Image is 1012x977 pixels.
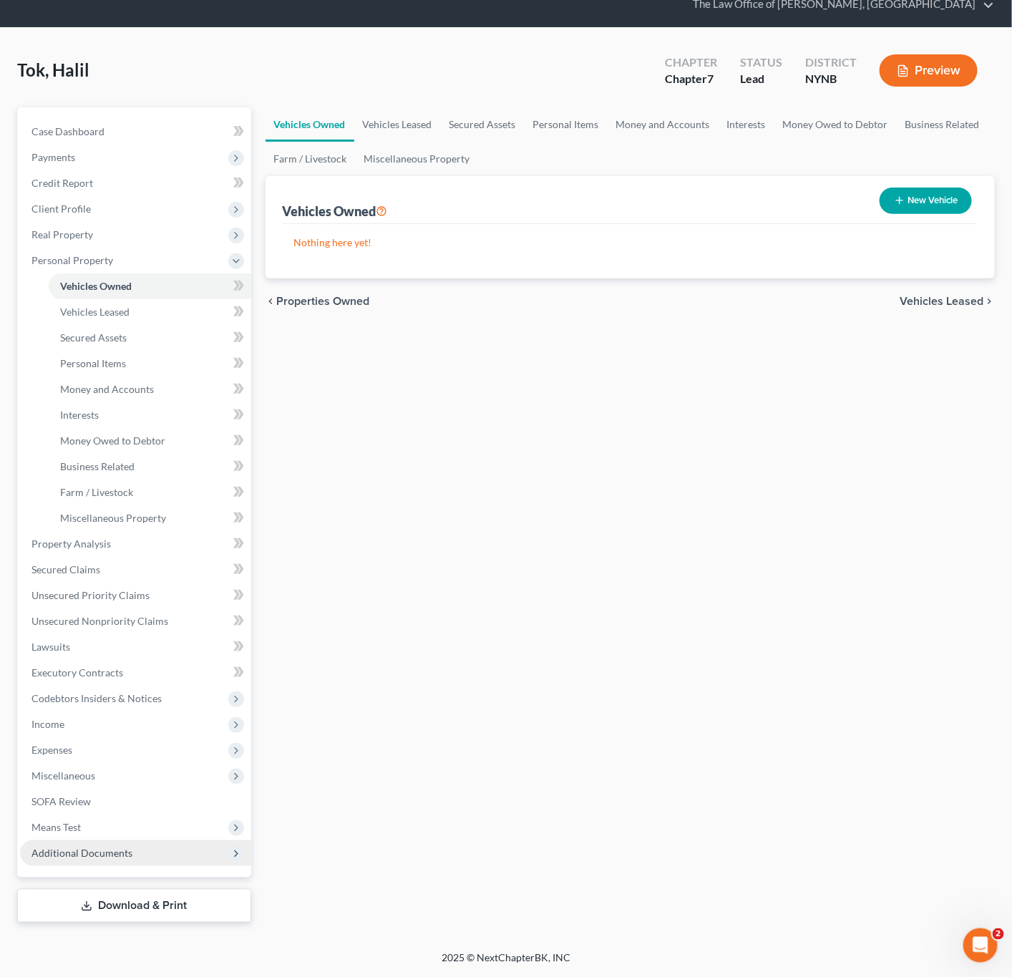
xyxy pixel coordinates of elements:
span: Secured Claims [31,563,100,575]
a: Interests [719,107,774,142]
a: Money and Accounts [49,376,251,402]
a: Miscellaneous Property [49,505,251,531]
span: Property Analysis [31,538,111,550]
a: Vehicles Owned [266,107,354,142]
a: Secured Assets [441,107,525,142]
span: Codebtors Insiders & Notices [31,692,162,704]
span: 2 [993,928,1004,940]
div: Vehicles Owned [283,203,388,220]
i: chevron_left [266,296,277,307]
a: Farm / Livestock [49,480,251,505]
span: Properties Owned [277,296,370,307]
button: New Vehicle [880,188,972,214]
iframe: Intercom live chat [963,928,998,963]
div: Chapter [665,54,717,71]
button: Vehicles Leased chevron_right [900,296,995,307]
a: Lawsuits [20,634,251,660]
div: Status [740,54,782,71]
a: SOFA Review [20,789,251,815]
span: Vehicles Leased [60,306,130,318]
a: Vehicles Leased [354,107,441,142]
span: Miscellaneous [31,769,95,782]
a: Secured Assets [49,325,251,351]
span: Tok, Halil [17,59,89,80]
button: chevron_left Properties Owned [266,296,370,307]
span: Client Profile [31,203,91,215]
a: Farm / Livestock [266,142,356,176]
a: Miscellaneous Property [356,142,479,176]
span: Unsecured Nonpriority Claims [31,615,168,627]
span: Money Owed to Debtor [60,434,165,447]
a: Vehicles Owned [49,273,251,299]
span: Case Dashboard [31,125,104,137]
span: Farm / Livestock [60,486,133,498]
span: Real Property [31,228,93,240]
a: Vehicles Leased [49,299,251,325]
span: Means Test [31,821,81,833]
i: chevron_right [983,296,995,307]
a: Personal Items [525,107,608,142]
span: Secured Assets [60,331,127,344]
span: Lawsuits [31,641,70,653]
a: Download & Print [17,889,251,923]
span: SOFA Review [31,795,91,807]
span: Additional Documents [31,847,132,859]
a: Money Owed to Debtor [49,428,251,454]
a: Business Related [897,107,988,142]
span: Unsecured Priority Claims [31,589,150,601]
span: Business Related [60,460,135,472]
div: Chapter [665,71,717,87]
a: Business Related [49,454,251,480]
a: Unsecured Nonpriority Claims [20,608,251,634]
span: Personal Items [60,357,126,369]
a: Credit Report [20,170,251,196]
span: Interests [60,409,99,421]
a: Money and Accounts [608,107,719,142]
a: Unsecured Priority Claims [20,583,251,608]
span: Income [31,718,64,730]
span: Executory Contracts [31,666,123,679]
span: Credit Report [31,177,93,189]
span: Payments [31,151,75,163]
div: 2025 © NextChapterBK, INC [98,951,914,977]
a: Executory Contracts [20,660,251,686]
span: 7 [707,72,714,85]
span: Miscellaneous Property [60,512,166,524]
span: Money and Accounts [60,383,154,395]
a: Case Dashboard [20,119,251,145]
p: Nothing here yet! [294,235,967,250]
a: Interests [49,402,251,428]
button: Preview [880,54,978,87]
div: District [805,54,857,71]
span: Vehicles Leased [900,296,983,307]
a: Property Analysis [20,531,251,557]
div: NYNB [805,71,857,87]
span: Personal Property [31,254,113,266]
a: Personal Items [49,351,251,376]
div: Lead [740,71,782,87]
span: Expenses [31,744,72,756]
span: Vehicles Owned [60,280,132,292]
a: Secured Claims [20,557,251,583]
a: Money Owed to Debtor [774,107,897,142]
